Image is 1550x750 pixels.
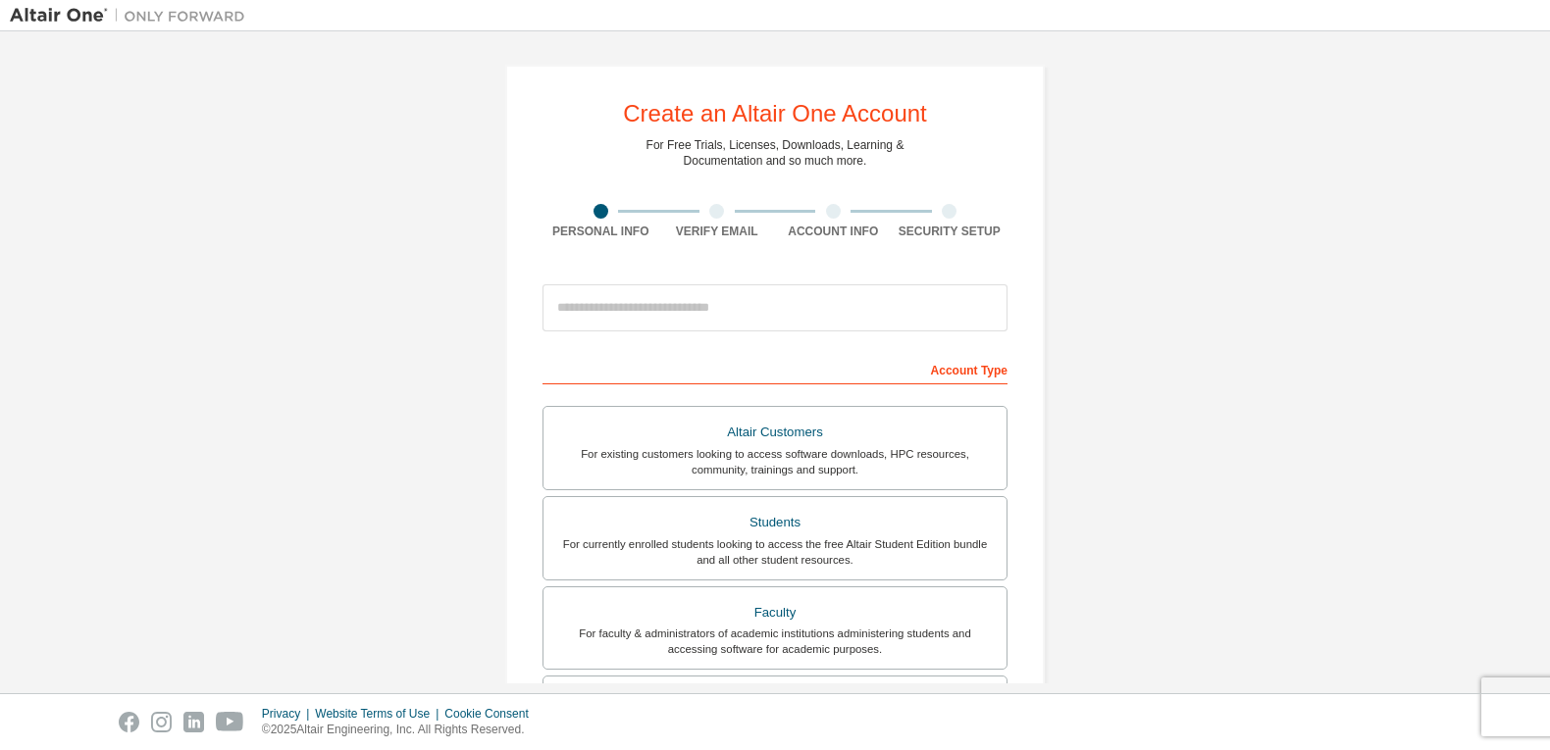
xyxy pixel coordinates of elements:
div: Faculty [555,599,995,626]
div: Students [555,509,995,536]
img: instagram.svg [151,712,172,732]
img: youtube.svg [216,712,244,732]
div: Altair Customers [555,419,995,446]
div: Create an Altair One Account [623,102,927,125]
div: Privacy [262,706,315,722]
div: Cookie Consent [444,706,540,722]
img: Altair One [10,6,255,25]
div: For currently enrolled students looking to access the free Altair Student Edition bundle and all ... [555,536,995,568]
div: For faculty & administrators of academic institutions administering students and accessing softwa... [555,625,995,657]
img: facebook.svg [119,712,139,732]
div: Website Terms of Use [315,706,444,722]
p: © 2025 Altair Engineering, Inc. All Rights Reserved. [262,722,541,738]
div: Personal Info [542,224,659,239]
div: Verify Email [659,224,776,239]
img: linkedin.svg [183,712,204,732]
div: Account Info [775,224,892,239]
div: Security Setup [892,224,1008,239]
div: Account Type [542,353,1007,384]
div: For Free Trials, Licenses, Downloads, Learning & Documentation and so much more. [646,137,904,169]
div: For existing customers looking to access software downloads, HPC resources, community, trainings ... [555,446,995,477]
